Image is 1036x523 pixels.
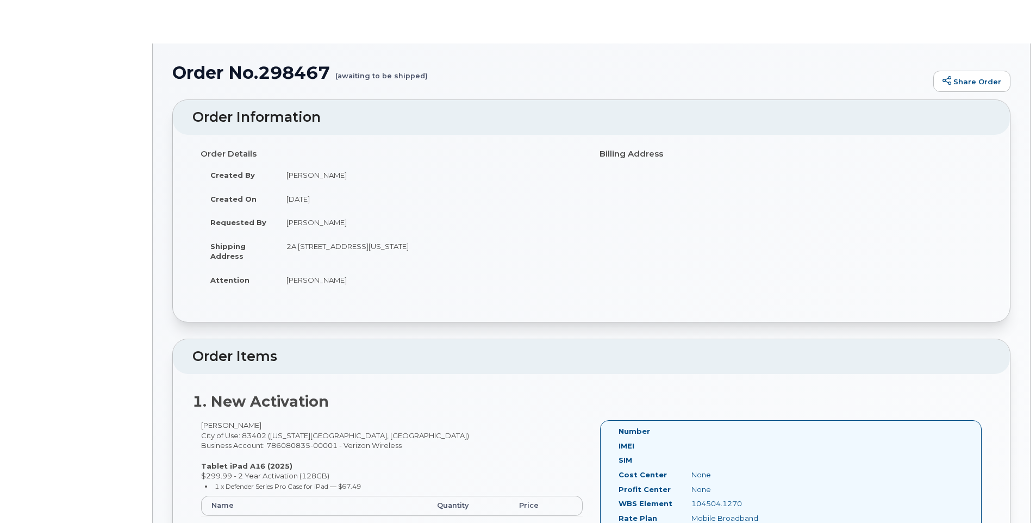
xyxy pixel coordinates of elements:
[335,63,428,80] small: (awaiting to be shipped)
[192,349,990,364] h2: Order Items
[619,441,634,451] label: IMEI
[210,195,257,203] strong: Created On
[210,218,266,227] strong: Requested By
[683,470,785,480] div: None
[210,242,246,261] strong: Shipping Address
[210,276,249,284] strong: Attention
[933,71,1010,92] a: Share Order
[683,484,785,495] div: None
[277,187,583,211] td: [DATE]
[619,426,650,437] label: Number
[201,496,427,515] th: Name
[201,150,583,159] h4: Order Details
[201,462,292,470] strong: Tablet iPad A16 (2025)
[277,210,583,234] td: [PERSON_NAME]
[619,484,671,495] label: Profit Center
[619,470,667,480] label: Cost Center
[683,499,785,509] div: 104504.1270
[619,455,632,465] label: SIM
[277,234,583,268] td: 2A [STREET_ADDRESS][US_STATE]
[277,268,583,292] td: [PERSON_NAME]
[619,499,672,509] label: WBS Element
[210,171,255,179] strong: Created By
[509,496,583,515] th: Price
[172,63,928,82] h1: Order No.298467
[192,110,990,125] h2: Order Information
[600,150,982,159] h4: Billing Address
[427,496,509,515] th: Quantity
[277,163,583,187] td: [PERSON_NAME]
[215,482,361,490] small: 1 x Defender Series Pro Case for iPad — $67.49
[192,393,329,410] strong: 1. New Activation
